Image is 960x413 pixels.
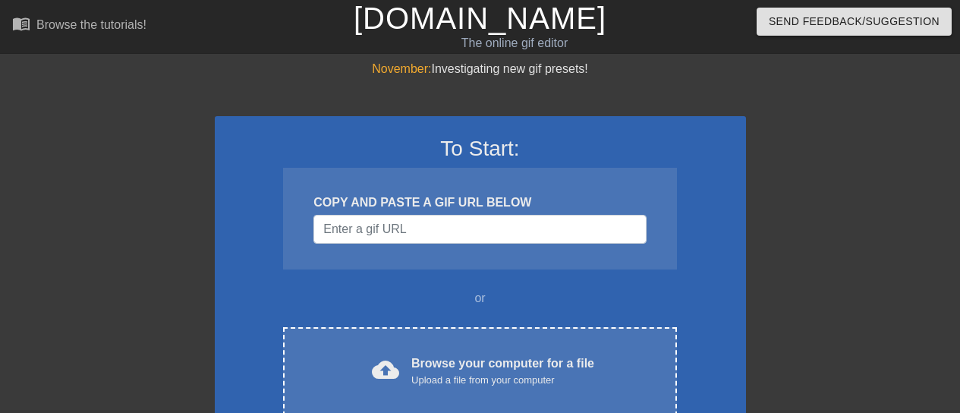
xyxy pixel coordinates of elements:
[372,356,399,383] span: cloud_upload
[757,8,952,36] button: Send Feedback/Suggestion
[354,2,606,35] a: [DOMAIN_NAME]
[411,373,594,388] div: Upload a file from your computer
[12,14,30,33] span: menu_book
[313,215,646,244] input: Username
[254,289,707,307] div: or
[411,355,594,388] div: Browse your computer for a file
[372,62,431,75] span: November:
[215,60,746,78] div: Investigating new gif presets!
[769,12,940,31] span: Send Feedback/Suggestion
[313,194,646,212] div: COPY AND PASTE A GIF URL BELOW
[328,34,702,52] div: The online gif editor
[36,18,146,31] div: Browse the tutorials!
[12,14,146,38] a: Browse the tutorials!
[234,136,726,162] h3: To Start:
